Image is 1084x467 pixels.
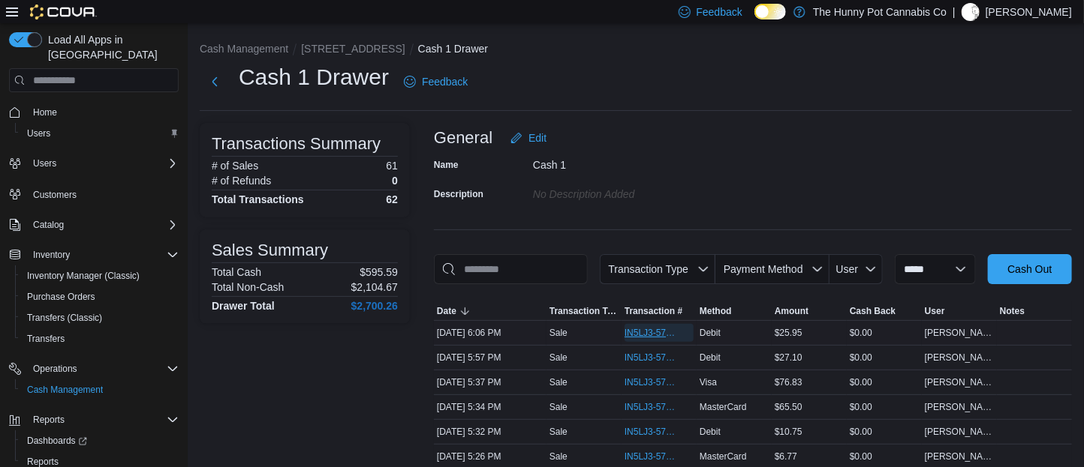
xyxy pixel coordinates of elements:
[27,312,102,324] span: Transfers (Classic)
[925,426,994,438] span: [PERSON_NAME]
[922,302,997,320] button: User
[27,103,63,121] a: Home
[15,307,185,328] button: Transfers (Classic)
[21,309,108,327] a: Transfers (Classic)
[212,241,328,259] h3: Sales Summary
[434,448,547,466] div: [DATE] 5:26 PM
[925,376,994,388] span: [PERSON_NAME]
[962,3,980,21] div: Marcus Lautenbach
[27,154,179,172] span: Users
[775,401,802,413] span: $65.50
[775,376,802,388] span: $76.83
[700,451,747,463] span: MasterCard
[700,352,721,364] span: Debit
[27,384,103,396] span: Cash Management
[925,401,994,413] span: [PERSON_NAME]
[850,305,896,317] span: Cash Back
[437,305,456,317] span: Date
[15,123,185,144] button: Users
[3,244,185,265] button: Inventory
[21,124,179,142] span: Users
[3,153,185,174] button: Users
[550,327,568,339] p: Sale
[715,254,830,284] button: Payment Method
[27,333,65,345] span: Transfers
[27,127,50,139] span: Users
[434,373,547,391] div: [DATE] 5:37 PM
[301,43,405,55] button: [STREET_ADDRESS]
[625,401,679,413] span: IN5LJ3-5763237
[434,302,547,320] button: Date
[27,184,179,203] span: Customers
[434,159,459,171] label: Name
[625,426,679,438] span: IN5LJ3-5763212
[200,43,288,55] button: Cash Management
[625,352,679,364] span: IN5LJ3-5763457
[351,281,398,293] p: $2,104.67
[21,267,146,285] a: Inventory Manager (Classic)
[27,411,71,429] button: Reports
[422,74,468,89] span: Feedback
[550,376,568,388] p: Sale
[351,300,398,312] h4: $2,700.26
[434,254,588,284] input: This is a search bar. As you type, the results lower in the page will automatically filter.
[700,376,717,388] span: Visa
[33,414,65,426] span: Reports
[625,448,694,466] button: IN5LJ3-5763155
[625,327,679,339] span: IN5LJ3-5763531
[3,101,185,123] button: Home
[600,254,715,284] button: Transaction Type
[27,246,76,264] button: Inventory
[533,153,734,171] div: Cash 1
[21,124,56,142] a: Users
[27,291,95,303] span: Purchase Orders
[847,398,922,416] div: $0.00
[775,352,802,364] span: $27.10
[30,4,97,19] img: Cova
[33,219,64,231] span: Catalog
[925,305,945,317] span: User
[988,254,1072,284] button: Cash Out
[622,302,697,320] button: Transaction #
[700,426,721,438] span: Debit
[550,426,568,438] p: Sale
[200,41,1072,59] nav: An example of EuiBreadcrumbs
[434,324,547,342] div: [DATE] 6:06 PM
[608,263,688,275] span: Transaction Type
[3,358,185,379] button: Operations
[27,246,179,264] span: Inventory
[775,426,802,438] span: $10.75
[550,352,568,364] p: Sale
[697,4,742,19] span: Feedback
[27,270,140,282] span: Inventory Manager (Classic)
[27,154,62,172] button: Users
[21,381,179,399] span: Cash Management
[547,302,622,320] button: Transaction Type
[21,432,179,450] span: Dashboards
[550,305,619,317] span: Transaction Type
[625,349,694,367] button: IN5LJ3-5763457
[953,3,956,21] p: |
[533,182,734,200] div: No Description added
[27,216,179,234] span: Catalog
[625,376,679,388] span: IN5LJ3-5763264
[754,4,786,19] input: Dark Mode
[21,381,109,399] a: Cash Management
[21,330,179,348] span: Transfers
[504,123,553,153] button: Edit
[42,32,179,62] span: Load All Apps in [GEOGRAPHIC_DATA]
[212,193,304,205] h4: Total Transactions
[212,266,261,278] h6: Total Cash
[550,401,568,413] p: Sale
[697,302,772,320] button: Method
[528,130,547,145] span: Edit
[27,411,179,429] span: Reports
[925,327,994,339] span: [PERSON_NAME]
[700,327,721,339] span: Debit
[33,157,56,169] span: Users
[15,379,185,400] button: Cash Management
[836,263,859,275] span: User
[27,103,179,121] span: Home
[830,254,883,284] button: User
